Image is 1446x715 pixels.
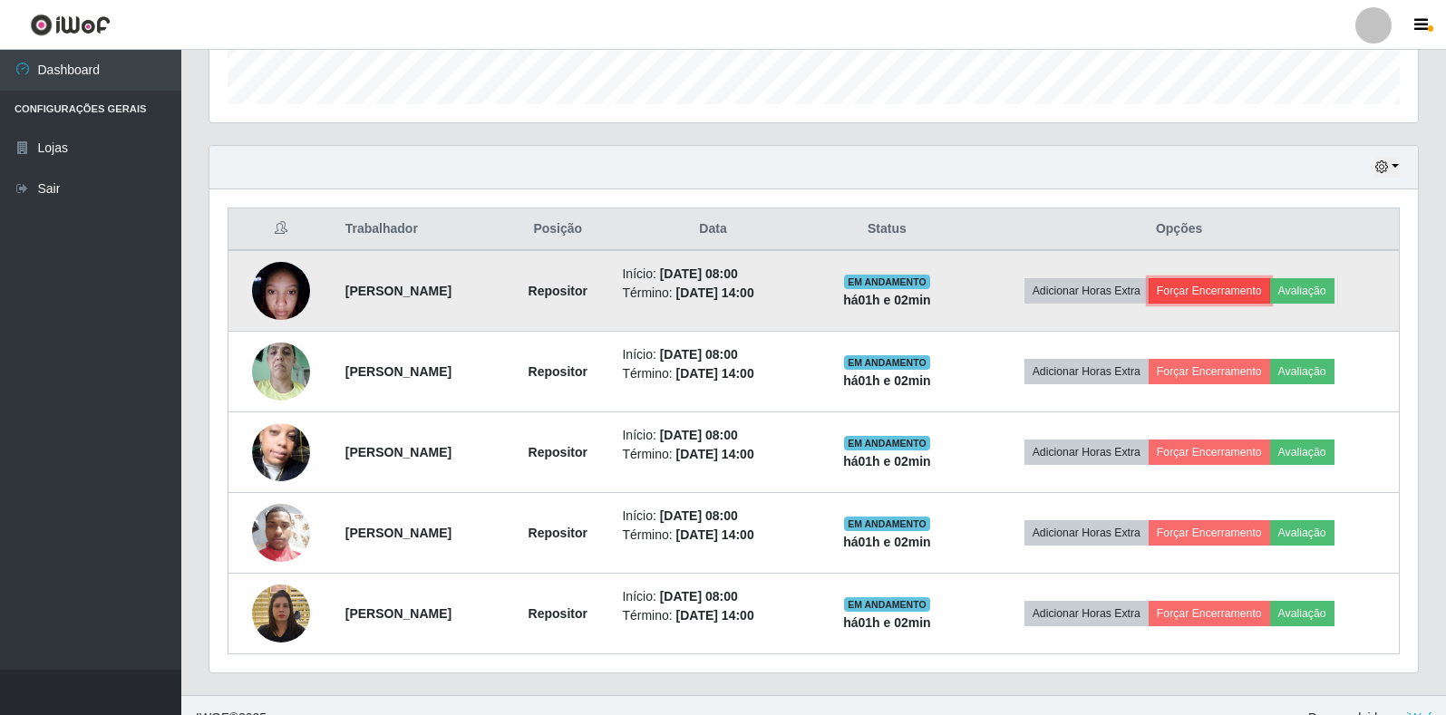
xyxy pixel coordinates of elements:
[1024,520,1149,546] button: Adicionar Horas Extra
[1270,601,1334,626] button: Avaliação
[1149,440,1270,465] button: Forçar Encerramento
[660,428,738,442] time: [DATE] 08:00
[529,364,587,379] strong: Repositor
[815,208,960,251] th: Status
[843,373,931,388] strong: há 01 h e 02 min
[345,526,451,540] strong: [PERSON_NAME]
[622,606,803,625] li: Término:
[844,597,930,612] span: EM ANDAMENTO
[1149,520,1270,546] button: Forçar Encerramento
[1024,359,1149,384] button: Adicionar Horas Extra
[252,333,310,410] img: 1753296713648.jpeg
[30,14,111,36] img: CoreUI Logo
[345,284,451,298] strong: [PERSON_NAME]
[660,508,738,523] time: [DATE] 08:00
[345,445,451,459] strong: [PERSON_NAME]
[844,355,930,370] span: EM ANDAMENTO
[345,606,451,621] strong: [PERSON_NAME]
[622,445,803,464] li: Término:
[676,285,754,300] time: [DATE] 14:00
[622,507,803,526] li: Início:
[843,454,931,469] strong: há 01 h e 02 min
[252,575,310,652] img: 1756866094370.jpeg
[844,517,930,531] span: EM ANDAMENTO
[345,364,451,379] strong: [PERSON_NAME]
[529,445,587,459] strong: Repositor
[529,526,587,540] strong: Repositor
[660,347,738,362] time: [DATE] 08:00
[1270,440,1334,465] button: Avaliação
[843,293,931,307] strong: há 01 h e 02 min
[504,208,611,251] th: Posição
[1149,601,1270,626] button: Forçar Encerramento
[529,284,587,298] strong: Repositor
[622,284,803,303] li: Término:
[252,494,310,572] img: 1754944284584.jpeg
[1149,359,1270,384] button: Forçar Encerramento
[676,366,754,381] time: [DATE] 14:00
[252,401,310,504] img: 1753494056504.jpeg
[529,606,587,621] strong: Repositor
[611,208,814,251] th: Data
[1024,440,1149,465] button: Adicionar Horas Extra
[843,615,931,630] strong: há 01 h e 02 min
[622,364,803,383] li: Término:
[622,526,803,545] li: Término:
[844,275,930,289] span: EM ANDAMENTO
[676,447,754,461] time: [DATE] 14:00
[335,208,504,251] th: Trabalhador
[844,436,930,450] span: EM ANDAMENTO
[252,252,310,329] img: 1753224440001.jpeg
[1270,359,1334,384] button: Avaliação
[660,589,738,604] time: [DATE] 08:00
[959,208,1399,251] th: Opções
[1270,278,1334,304] button: Avaliação
[622,587,803,606] li: Início:
[676,527,754,542] time: [DATE] 14:00
[622,345,803,364] li: Início:
[1270,520,1334,546] button: Avaliação
[660,266,738,281] time: [DATE] 08:00
[1149,278,1270,304] button: Forçar Encerramento
[622,426,803,445] li: Início:
[843,535,931,549] strong: há 01 h e 02 min
[1024,278,1149,304] button: Adicionar Horas Extra
[1024,601,1149,626] button: Adicionar Horas Extra
[676,608,754,623] time: [DATE] 14:00
[622,265,803,284] li: Início:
